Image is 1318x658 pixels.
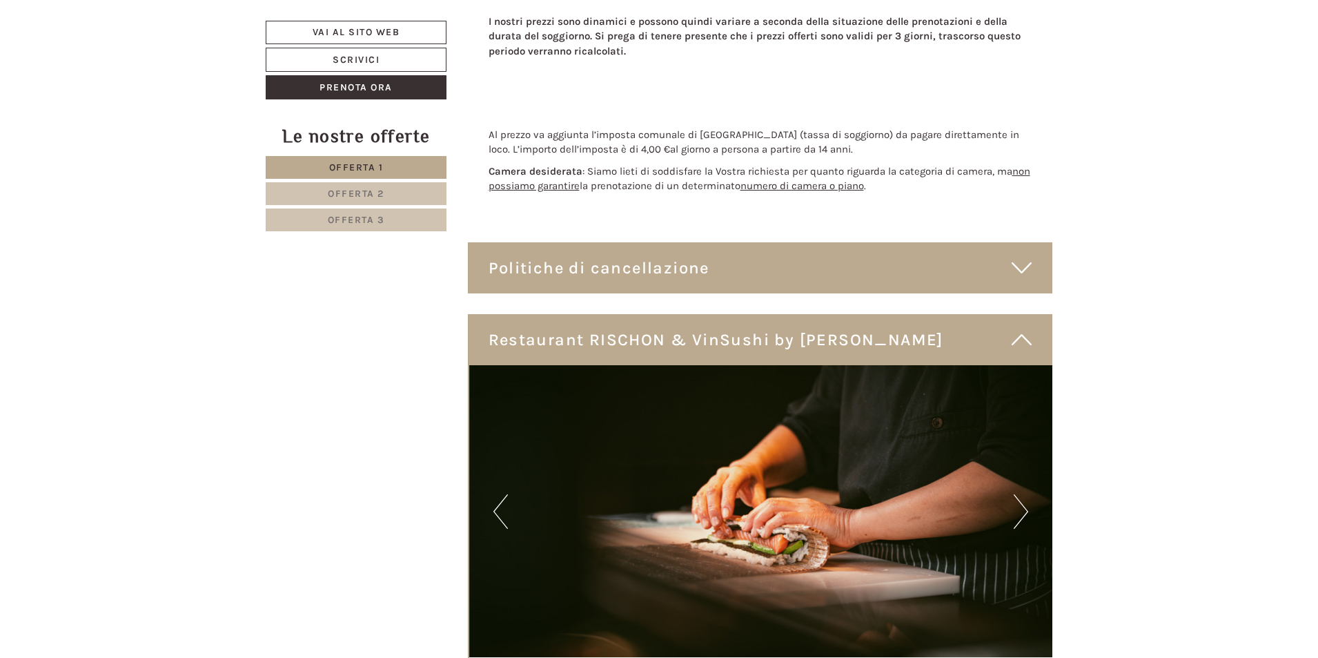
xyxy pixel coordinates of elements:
[328,188,384,200] span: Offerta 2
[489,165,582,177] strong: Camera desiderata
[266,21,446,44] a: Vai al sito web
[21,40,217,51] div: Hotel B&B Feldmessner
[468,314,1053,365] div: Restaurant RISCHON & VinSushi by [PERSON_NAME]
[1014,494,1028,529] button: Next
[489,128,1019,155] span: Al prezzo va aggiunta l’imposta comunale di [GEOGRAPHIC_DATA] (tassa di soggiorno) da pagare dire...
[489,128,1032,157] p: .
[266,48,446,72] a: Scrivici
[266,124,446,149] div: Le nostre offerte
[329,162,384,173] span: Offerta 1
[468,242,1053,293] div: Politiche di cancellazione
[266,75,446,99] a: Prenota ora
[10,37,224,79] div: Buon giorno, come possiamo aiutarla?
[328,214,385,226] span: Offerta 3
[471,364,543,388] button: Invia
[493,494,508,529] button: Previous
[489,164,1032,194] p: : Siamo lieti di soddisfare la Vostra richiesta per quanto riguarda la categoria di camera, ma la...
[244,10,299,34] div: giovedì
[740,180,864,192] u: numero di camera o piano
[670,143,851,155] span: al giorno a persona a partire da 14 anni
[21,67,217,77] small: 14:24
[489,15,1021,57] strong: I nostri prezzi sono dinamici e possono quindi variare a seconda della situazione delle prenotazi...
